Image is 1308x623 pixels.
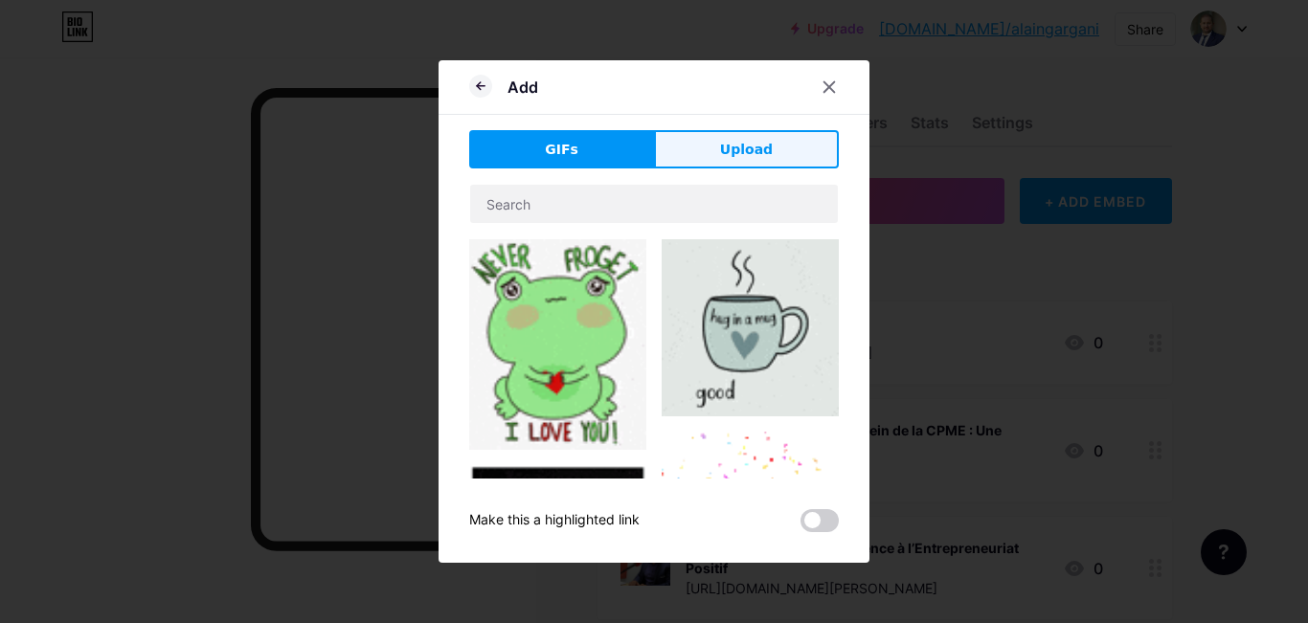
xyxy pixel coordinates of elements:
input: Search [470,185,838,223]
div: Add [507,76,538,99]
div: Make this a highlighted link [469,509,640,532]
img: Gihpy [662,239,839,416]
img: Gihpy [662,432,839,609]
img: Gihpy [469,465,646,592]
button: GIFs [469,130,654,168]
span: GIFs [545,140,578,160]
img: Gihpy [469,239,646,450]
button: Upload [654,130,839,168]
span: Upload [720,140,773,160]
